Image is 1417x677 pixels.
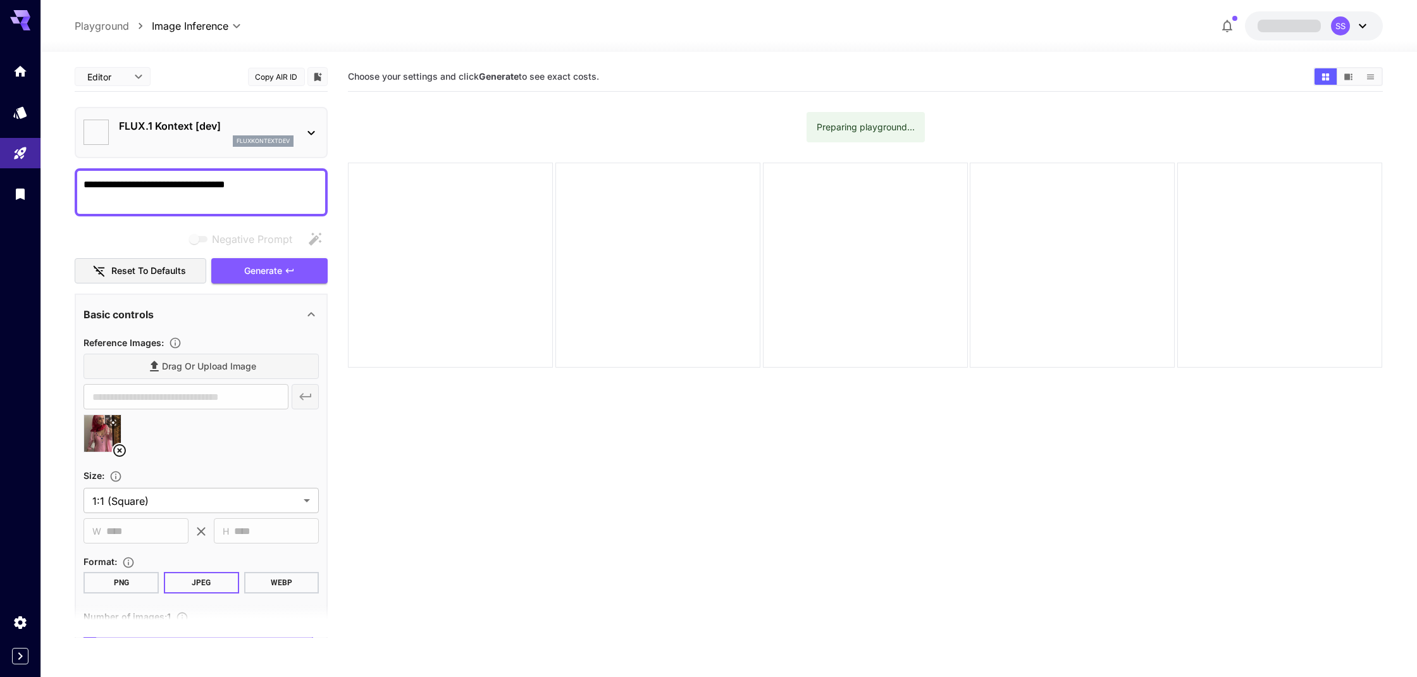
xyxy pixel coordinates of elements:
[152,18,228,34] span: Image Inference
[92,494,299,509] span: 1:1 (Square)
[479,71,519,82] b: Generate
[13,614,28,630] div: Settings
[244,572,319,593] button: WEBP
[13,104,28,120] div: Models
[244,263,282,279] span: Generate
[84,113,319,152] div: FLUX.1 Kontext [dev]fluxkontextdev
[84,572,159,593] button: PNG
[84,556,117,567] span: Format :
[1313,67,1383,86] div: Show media in grid viewShow media in video viewShow media in list view
[312,69,323,84] button: Add to library
[12,648,28,664] button: Expand sidebar
[817,116,915,139] div: Preparing playground...
[117,556,140,569] button: Choose the file format for the output image.
[164,572,239,593] button: JPEG
[84,337,164,348] span: Reference Images :
[248,68,305,86] button: Copy AIR ID
[75,18,152,34] nav: breadcrumb
[92,524,101,538] span: W
[237,137,290,146] p: fluxkontextdev
[164,337,187,349] button: Upload a reference image to guide the result. This is needed for Image-to-Image or Inpainting. Su...
[13,63,28,79] div: Home
[75,258,206,284] button: Reset to defaults
[87,70,127,84] span: Editor
[187,231,302,247] span: Negative prompts are not compatible with the selected model.
[223,524,229,538] span: H
[84,299,319,330] div: Basic controls
[75,18,129,34] a: Playground
[84,470,104,481] span: Size :
[212,232,292,247] span: Negative Prompt
[1331,16,1350,35] div: SS
[13,186,28,202] div: Library
[348,71,599,82] span: Choose your settings and click to see exact costs.
[104,470,127,483] button: Adjust the dimensions of the generated image by specifying its width and height in pixels, or sel...
[1315,68,1337,85] button: Show media in grid view
[84,307,154,322] p: Basic controls
[1359,68,1382,85] button: Show media in list view
[211,258,328,284] button: Generate
[1337,68,1359,85] button: Show media in video view
[13,146,28,161] div: Playground
[119,118,294,134] p: FLUX.1 Kontext [dev]
[1245,11,1383,40] button: SS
